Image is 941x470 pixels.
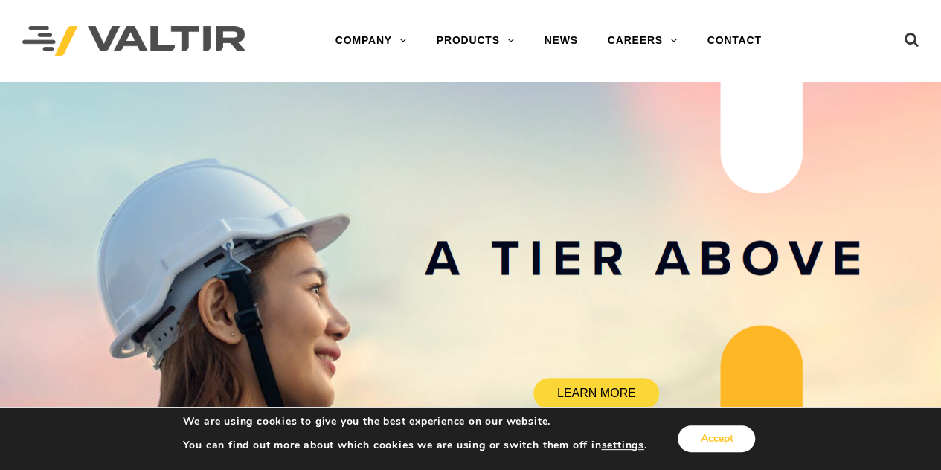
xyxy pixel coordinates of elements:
[529,26,592,56] a: NEWS
[593,26,693,56] a: CAREERS
[601,439,643,452] button: settings
[693,26,777,56] a: CONTACT
[183,439,647,452] p: You can find out more about which cookies we are using or switch them off in .
[183,415,647,428] p: We are using cookies to give you the best experience on our website.
[533,378,659,409] a: LEARN MORE
[22,26,245,57] img: Valtir
[678,425,755,452] button: Accept
[422,26,530,56] a: PRODUCTS
[321,26,422,56] a: COMPANY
